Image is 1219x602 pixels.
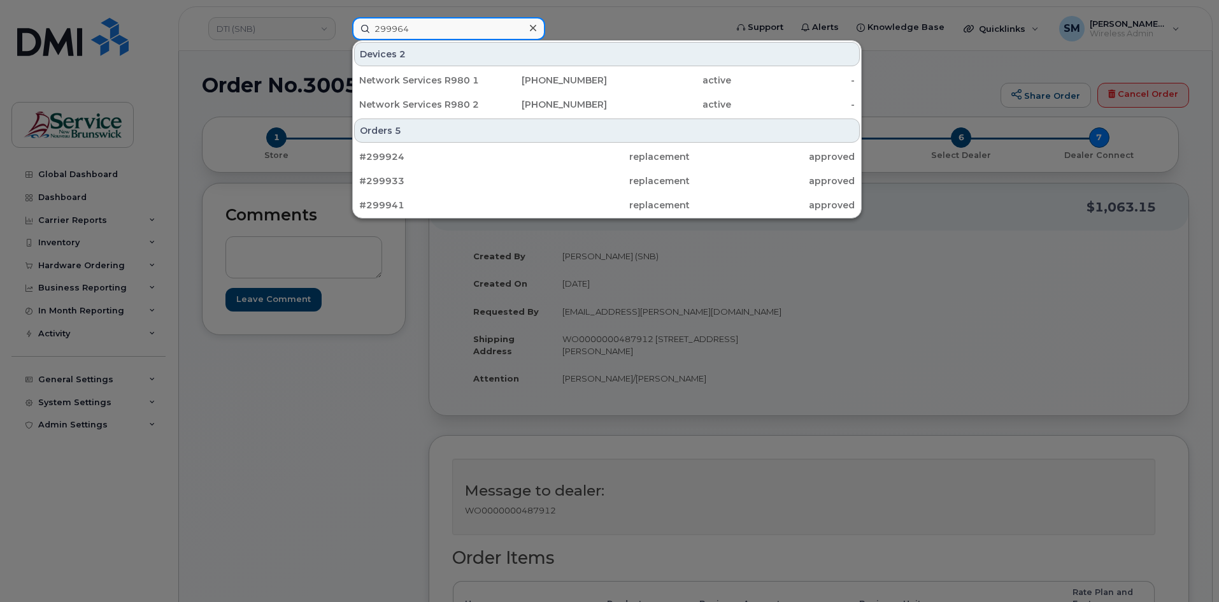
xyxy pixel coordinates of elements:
div: Network Services R980 2 [359,98,483,111]
div: #299924 [359,150,524,163]
div: replacement [524,150,689,163]
span: 5 [395,124,401,137]
div: replacement [524,175,689,187]
span: 2 [399,48,406,61]
a: #299924replacementapproved [354,145,860,168]
a: #299941replacementapproved [354,194,860,217]
div: [PHONE_NUMBER] [483,74,608,87]
div: active [607,98,731,111]
div: #299941 [359,199,524,211]
div: #299933 [359,175,524,187]
a: Network Services R980 1[PHONE_NUMBER]active- [354,69,860,92]
div: - [731,74,855,87]
a: Network Services R980 2[PHONE_NUMBER]active- [354,93,860,116]
div: approved [690,199,855,211]
div: [PHONE_NUMBER] [483,98,608,111]
div: active [607,74,731,87]
div: approved [690,150,855,163]
div: - [731,98,855,111]
div: approved [690,175,855,187]
a: #299933replacementapproved [354,169,860,192]
div: Orders [354,118,860,143]
div: Network Services R980 1 [359,74,483,87]
div: replacement [524,199,689,211]
div: Devices [354,42,860,66]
